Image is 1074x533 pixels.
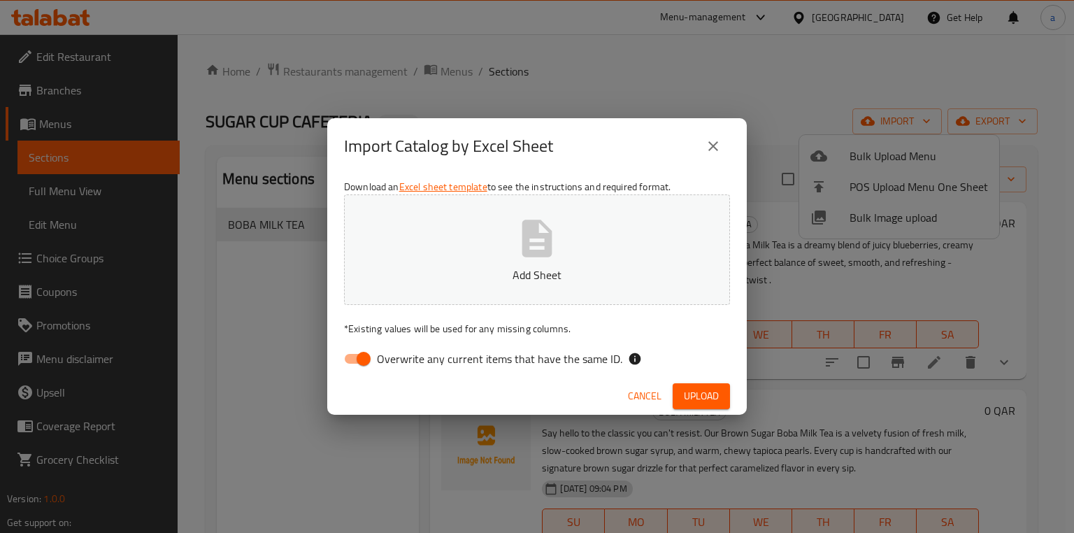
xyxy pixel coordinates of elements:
button: Cancel [622,383,667,409]
span: Upload [684,388,719,405]
button: close [696,129,730,163]
span: Cancel [628,388,661,405]
button: Add Sheet [344,194,730,305]
div: Download an to see the instructions and required format. [327,174,747,377]
h2: Import Catalog by Excel Sheet [344,135,553,157]
span: Overwrite any current items that have the same ID. [377,350,622,367]
a: Excel sheet template [399,178,487,196]
svg: If the overwrite option isn't selected, then the items that match an existing ID will be ignored ... [628,352,642,366]
p: Existing values will be used for any missing columns. [344,322,730,336]
button: Upload [673,383,730,409]
p: Add Sheet [366,266,708,283]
